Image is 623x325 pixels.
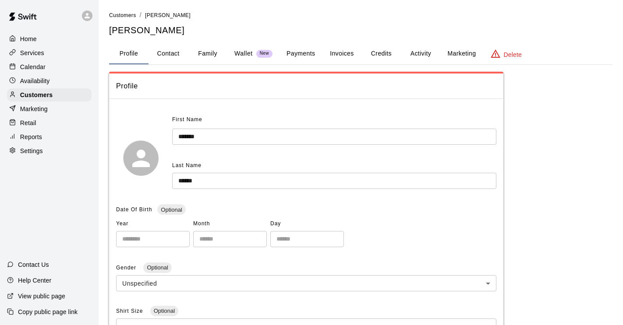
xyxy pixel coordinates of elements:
[109,11,136,18] a: Customers
[157,206,185,213] span: Optional
[7,46,92,59] a: Services
[116,275,496,291] div: Unspecified
[20,147,43,155] p: Settings
[280,43,322,64] button: Payments
[109,12,136,18] span: Customers
[18,308,78,316] p: Copy public page link
[20,105,48,113] p: Marketing
[172,113,202,127] span: First Name
[18,276,51,285] p: Help Center
[116,308,145,314] span: Shirt Size
[140,10,142,20] li: /
[20,35,37,43] p: Home
[7,88,92,101] a: Customers
[109,43,612,64] div: basic tabs example
[7,74,92,87] a: Availability
[116,206,152,213] span: Date Of Birth
[322,43,361,64] button: Invoices
[116,80,496,92] span: Profile
[7,130,92,143] a: Reports
[143,264,171,271] span: Optional
[361,43,401,64] button: Credits
[504,50,522,59] p: Delete
[234,49,253,58] p: Wallet
[20,49,44,57] p: Services
[20,91,53,99] p: Customers
[116,265,138,271] span: Gender
[193,217,267,231] span: Month
[270,217,344,231] span: Day
[109,43,149,64] button: Profile
[20,77,50,85] p: Availability
[172,162,202,168] span: Last Name
[20,133,42,141] p: Reports
[7,60,92,73] a: Calendar
[440,43,483,64] button: Marketing
[109,24,612,36] h5: [PERSON_NAME]
[256,51,273,56] span: New
[116,217,190,231] span: Year
[18,260,49,269] p: Contact Us
[401,43,440,64] button: Activity
[149,43,188,64] button: Contact
[109,10,612,20] nav: breadcrumb
[7,116,92,129] a: Retail
[7,32,92,45] a: Home
[18,292,65,301] p: View public page
[20,63,46,71] p: Calendar
[7,144,92,157] a: Settings
[20,119,36,127] p: Retail
[145,12,191,18] span: [PERSON_NAME]
[7,102,92,115] a: Marketing
[188,43,227,64] button: Family
[150,308,178,314] span: Optional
